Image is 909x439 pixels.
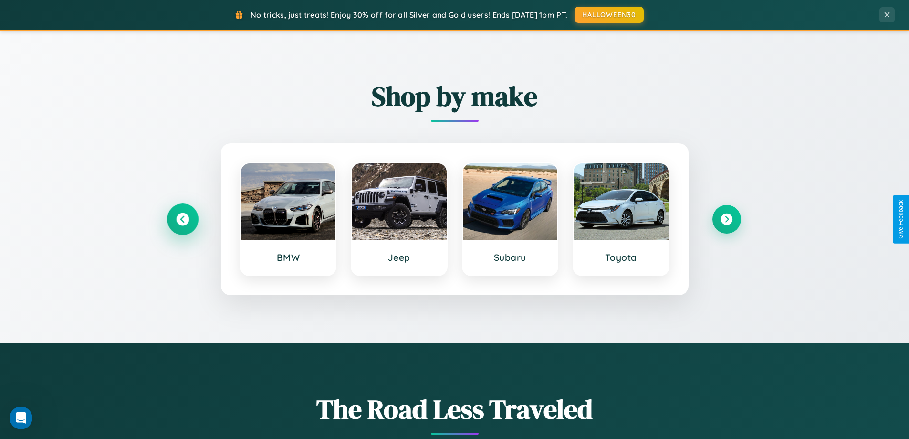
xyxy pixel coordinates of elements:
[583,252,659,263] h3: Toyota
[472,252,548,263] h3: Subaru
[361,252,437,263] h3: Jeep
[575,7,644,23] button: HALLOWEEN30
[10,407,32,429] iframe: Intercom live chat
[251,10,567,20] span: No tricks, just treats! Enjoy 30% off for all Silver and Gold users! Ends [DATE] 1pm PT.
[251,252,326,263] h3: BMW
[168,391,741,428] h1: The Road Less Traveled
[168,78,741,115] h2: Shop by make
[898,200,904,239] div: Give Feedback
